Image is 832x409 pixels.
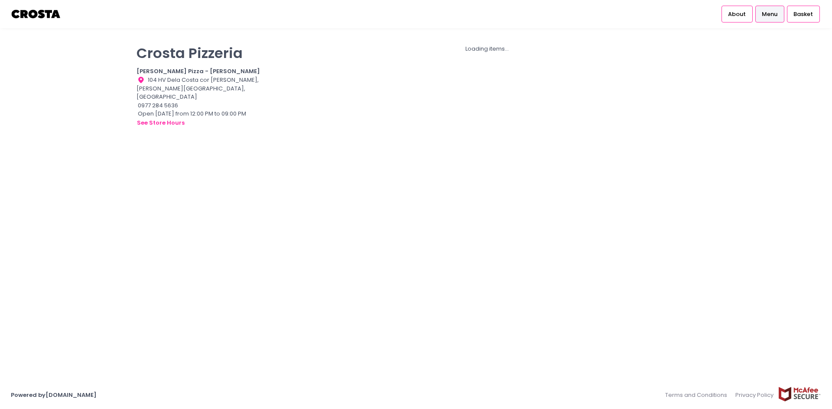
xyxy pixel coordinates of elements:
[136,45,268,61] p: Crosta Pizzeria
[721,6,753,22] a: About
[778,386,821,402] img: mcafee-secure
[793,10,813,19] span: Basket
[279,45,695,53] div: Loading items...
[136,118,185,128] button: see store hours
[11,6,62,22] img: logo
[136,76,268,101] div: 104 HV Dela Costa cor [PERSON_NAME], [PERSON_NAME][GEOGRAPHIC_DATA], [GEOGRAPHIC_DATA]
[762,10,777,19] span: Menu
[755,6,784,22] a: Menu
[728,10,746,19] span: About
[136,67,260,75] b: [PERSON_NAME] Pizza - [PERSON_NAME]
[731,386,778,403] a: Privacy Policy
[11,391,97,399] a: Powered by[DOMAIN_NAME]
[665,386,731,403] a: Terms and Conditions
[136,101,268,110] div: 0977 284 5636
[136,109,268,127] div: Open [DATE] from 12:00 PM to 09:00 PM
